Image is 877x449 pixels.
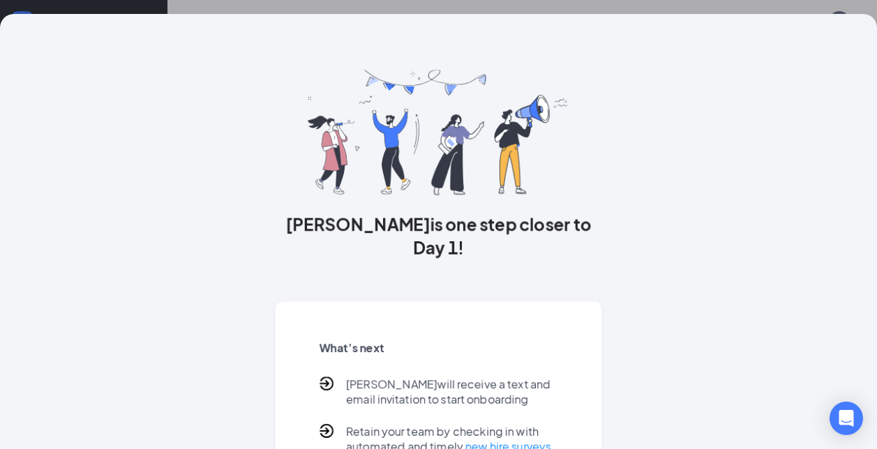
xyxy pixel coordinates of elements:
div: Open Intercom Messenger [830,402,863,435]
p: [PERSON_NAME] will receive a text and email invitation to start onboarding [346,376,557,407]
img: you are all set [308,70,569,195]
h5: What’s next [320,340,557,356]
h3: [PERSON_NAME] is one step closer to Day 1! [275,212,602,259]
